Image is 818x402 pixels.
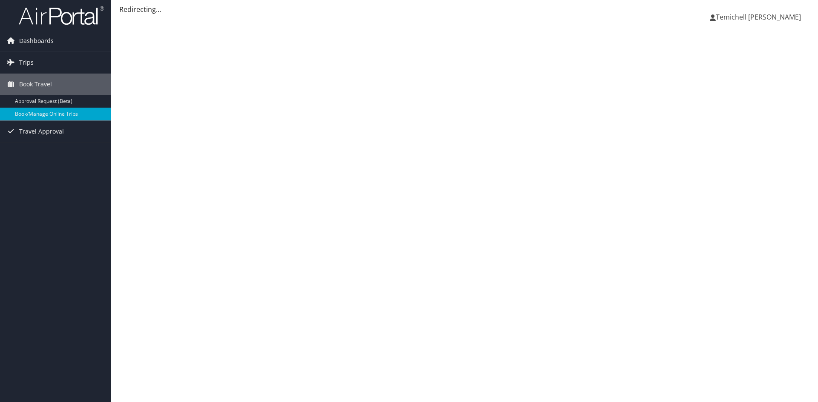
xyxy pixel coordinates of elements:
[19,6,104,26] img: airportal-logo.png
[710,4,809,30] a: Temichell [PERSON_NAME]
[19,121,64,142] span: Travel Approval
[19,74,52,95] span: Book Travel
[716,12,801,22] span: Temichell [PERSON_NAME]
[19,52,34,73] span: Trips
[119,4,809,14] div: Redirecting...
[19,30,54,51] span: Dashboards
